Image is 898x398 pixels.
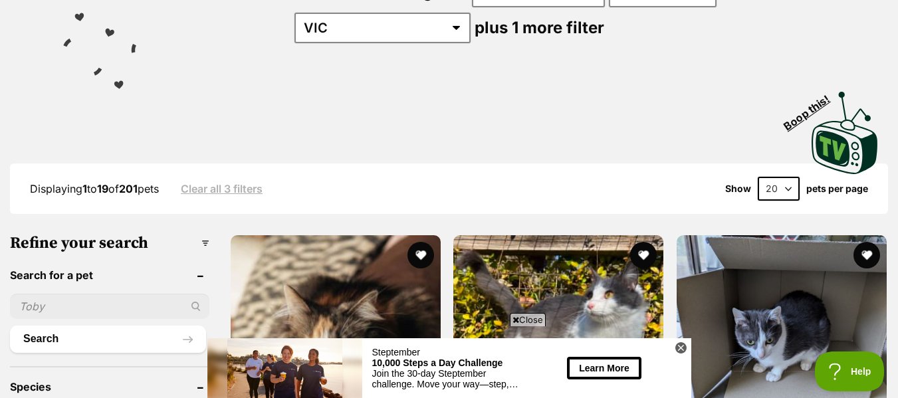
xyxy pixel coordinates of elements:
strong: 201 [119,182,138,195]
label: pets per page [806,183,868,194]
div: Steptember [165,9,320,19]
button: Learn More [360,19,433,41]
button: Search [10,326,206,352]
strong: 1 [82,182,87,195]
div: Join the 30-day Steptember challenge. Move your way—step, run, play, ride, stretch—and support ki... [165,30,320,51]
button: favourite [407,242,434,268]
span: Boop this! [782,84,843,132]
button: favourite [631,242,657,268]
img: PetRescue TV logo [812,92,878,174]
a: Boop this! [812,80,878,177]
span: Close [510,313,546,326]
strong: 19 [97,182,108,195]
h3: Refine your search [10,234,209,252]
span: Show [725,183,751,194]
input: Toby [10,294,209,319]
span: plus 1 more filter [475,18,604,37]
span: Displaying to of pets [30,182,159,195]
div: 10,000 Steps a Day Challenge [165,19,320,30]
iframe: Advertisement [207,332,691,391]
a: Clear all 3 filters [181,183,263,195]
button: favourite [853,242,880,268]
iframe: Help Scout Beacon - Open [815,351,885,391]
header: Species [10,381,209,393]
header: Search for a pet [10,269,209,281]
